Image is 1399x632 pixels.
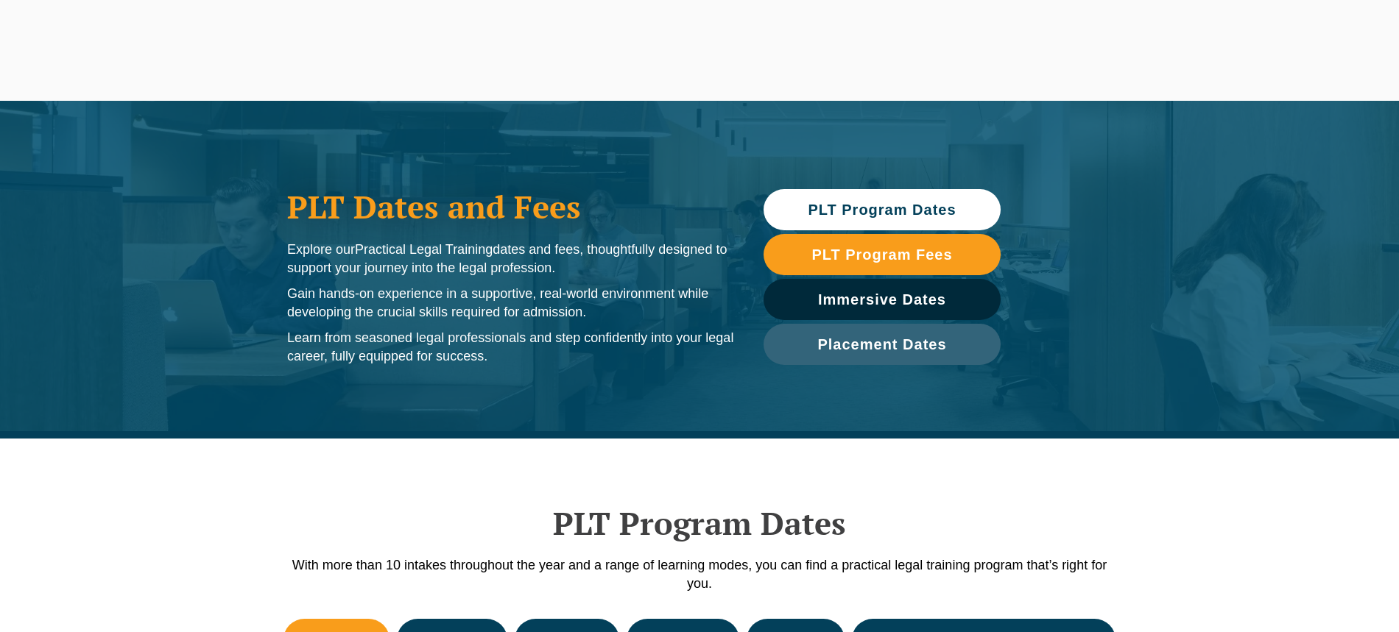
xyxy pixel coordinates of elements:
[1008,7,1112,24] a: Pre-Recorded Webcasts
[666,38,755,101] a: CPD Programs
[1172,38,1245,101] a: Venue Hire
[817,337,946,352] span: Placement Dates
[1041,38,1172,101] a: Medicare Billing Course
[808,202,956,217] span: PLT Program Dates
[764,324,1001,365] a: Placement Dates
[818,292,946,307] span: Immersive Dates
[538,38,666,101] a: Practical Legal Training
[280,505,1119,542] h2: PLT Program Dates
[1245,38,1308,101] a: About Us
[756,38,913,101] a: Practice Management Course
[287,188,734,225] h1: PLT Dates and Fees
[1141,7,1202,24] a: 1300 039 031
[287,241,734,277] p: Explore our dates and fees, thoughtfully designed to support your journey into the legal profession.
[764,234,1001,275] a: PLT Program Fees
[1308,38,1366,101] a: Contact
[287,329,734,366] p: Learn from seasoned legal professionals and step confidently into your legal career, fully equipp...
[913,38,1041,101] a: Traineeship Workshops
[811,247,952,262] span: PLT Program Fees
[355,242,493,257] span: Practical Legal Training
[764,189,1001,230] a: PLT Program Dates
[33,16,196,85] a: [PERSON_NAME] Centre for Law
[898,7,987,24] a: Book CPD Programs
[1145,10,1199,21] span: 1300 039 031
[797,7,882,24] a: PLT Learning Portal
[287,285,734,322] p: Gain hands-on experience in a supportive, real-world environment while developing the crucial ski...
[280,556,1119,593] p: With more than 10 intakes throughout the year and a range of learning modes, you can find a pract...
[764,279,1001,320] a: Immersive Dates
